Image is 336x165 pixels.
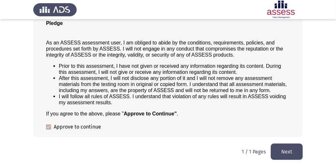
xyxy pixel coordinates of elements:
p: 1 / 1 Pages [242,149,266,155]
span: Prior to this assessment, I have not given or received any information regarding its content. Dur... [59,63,281,75]
b: Approve to Continue" [124,111,177,116]
img: Assessment logo of ASSESS Employability - EBI [259,1,303,19]
span: Approve to continue [54,123,101,131]
button: load next page [271,144,303,160]
span: If you agree to the above, please " . [46,111,178,116]
span: Pledge [46,20,63,26]
span: I will follow all rules of ASSESS. I understand that violation of any rules will result in ASSESS... [59,94,286,105]
span: As an ASSESS assessment user, I am obliged to abide by the conditions, requirements, policies, an... [46,40,283,58]
span: After this assessment, I will not disclose any portion of it and I will not remove any assessment... [59,75,287,93]
img: Assess Talent Management logo [33,1,77,19]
